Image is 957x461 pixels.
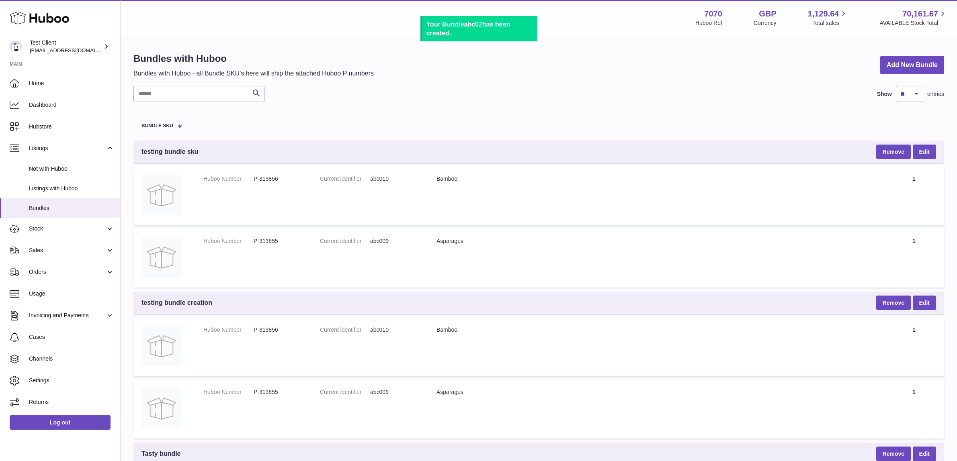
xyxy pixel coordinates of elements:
[29,204,114,212] span: Bundles
[29,145,106,152] span: Listings
[754,19,777,27] div: Currency
[884,318,944,376] td: 1
[254,175,304,183] dd: P-313856
[436,237,876,245] div: Asparagus
[913,447,936,461] a: Edit
[29,101,114,109] span: Dashboard
[320,326,370,334] dt: Current identifier
[320,175,370,183] dt: Current identifier
[808,8,839,19] span: 1,129.64
[370,237,420,245] dd: abc009
[141,298,212,307] span: testing bundle creation
[29,80,114,87] span: Home
[203,175,254,183] dt: Huboo Number
[913,296,936,310] a: Edit
[133,52,374,65] h1: Bundles with Huboo
[902,8,938,19] span: 70,161.67
[436,326,876,334] div: Bamboo
[884,229,944,288] td: 1
[884,380,944,439] td: 1
[876,296,911,310] button: Remove
[141,237,182,277] img: Asparagus
[29,355,114,363] span: Channels
[29,333,114,341] span: Cases
[29,165,114,173] span: Not with Huboo
[808,8,848,27] a: 1,129.64 Total sales
[141,326,182,366] img: Bamboo
[29,225,106,233] span: Stock
[29,290,114,298] span: Usage
[436,175,876,183] div: Bamboo
[29,268,106,276] span: Orders
[141,123,173,129] span: Bundle SKU
[29,312,106,319] span: Invoicing and Payments
[370,326,420,334] dd: abc010
[320,237,370,245] dt: Current identifier
[254,388,304,396] dd: P-313855
[141,388,182,428] img: Asparagus
[877,90,892,98] label: Show
[695,19,722,27] div: Huboo Ref
[913,145,936,159] a: Edit
[370,175,420,183] dd: abc010
[29,185,114,192] span: Listings with Huboo
[254,237,304,245] dd: P-313855
[29,398,114,406] span: Returns
[876,447,911,461] button: Remove
[203,326,254,334] dt: Huboo Number
[203,388,254,396] dt: Huboo Number
[370,388,420,396] dd: abc009
[10,415,111,430] a: Log out
[10,41,22,53] img: internalAdmin-7070@internal.huboo.com
[812,19,848,27] span: Total sales
[29,123,114,131] span: Hubstore
[141,449,181,458] span: Tasty bundle
[133,69,374,78] p: Bundles with Huboo - all Bundle SKU's here will ship the attached Huboo P numbers
[759,8,776,19] strong: GBP
[254,326,304,334] dd: P-313856
[29,377,114,384] span: Settings
[426,20,533,37] div: Your Bundle has been created.
[464,21,482,28] b: abc02
[29,247,106,254] span: Sales
[879,19,947,27] span: AVAILABLE Stock Total
[141,147,198,156] span: testing bundle sku
[203,237,254,245] dt: Huboo Number
[884,167,944,225] td: 1
[927,90,944,98] span: entries
[320,388,370,396] dt: Current identifier
[30,39,102,54] div: Test Client
[436,388,876,396] div: Asparagus
[141,175,182,215] img: Bamboo
[879,8,947,27] a: 70,161.67 AVAILABLE Stock Total
[880,56,944,75] a: Add New Bundle
[30,47,118,53] span: [EMAIL_ADDRESS][DOMAIN_NAME]
[704,8,722,19] strong: 7070
[876,145,911,159] button: Remove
